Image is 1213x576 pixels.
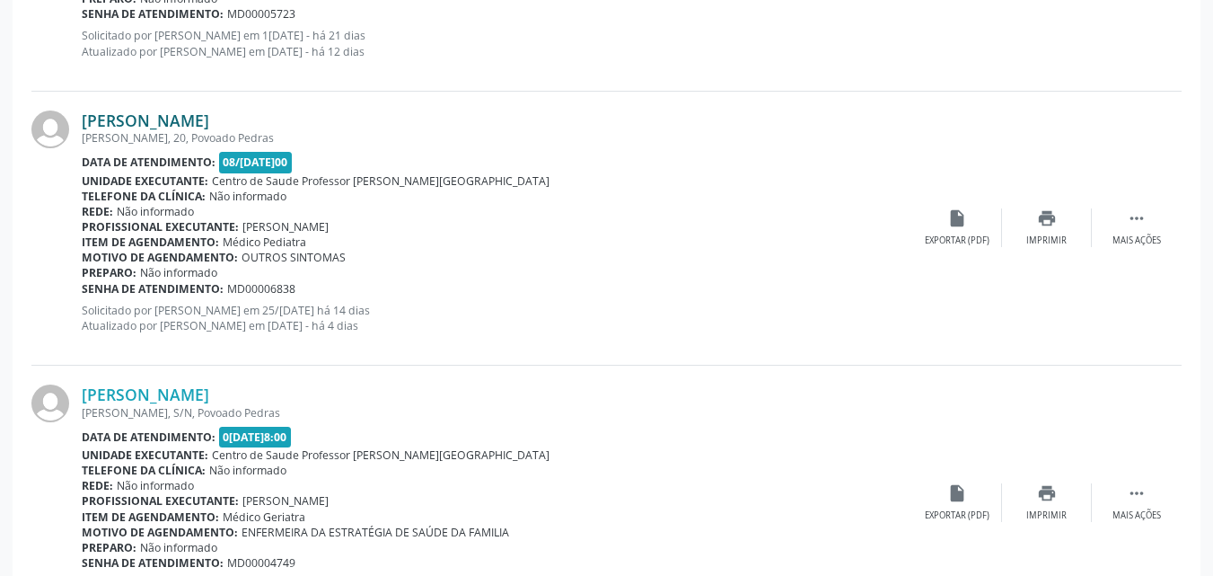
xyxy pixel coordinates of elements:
b: Senha de atendimento: [82,555,224,571]
a: [PERSON_NAME] [82,111,209,130]
span: MD00005723 [227,6,295,22]
i:  [1127,208,1147,228]
b: Data de atendimento: [82,155,215,170]
span: Não informado [140,540,217,555]
i:  [1127,483,1147,503]
span: [PERSON_NAME] [242,219,329,235]
i: print [1037,208,1057,228]
span: ENFERMEIRA DA ESTRATÉGIA DE SAÚDE DA FAMILIA [242,525,509,540]
img: img [31,111,69,148]
p: Solicitado por [PERSON_NAME] em 25/[DATE] há 14 dias Atualizado por [PERSON_NAME] em [DATE] - há ... [82,303,912,333]
b: Preparo: [82,540,136,555]
span: MD00004749 [227,555,295,571]
span: Centro de Saude Professor [PERSON_NAME][GEOGRAPHIC_DATA] [212,173,549,189]
i: insert_drive_file [947,483,967,503]
b: Rede: [82,478,113,493]
span: Não informado [209,463,286,478]
b: Unidade executante: [82,173,208,189]
div: Imprimir [1026,510,1067,522]
div: [PERSON_NAME], S/N, Povoado Pedras [82,405,912,421]
img: img [31,385,69,422]
div: Mais ações [1112,235,1161,247]
span: Não informado [209,189,286,204]
div: Exportar (PDF) [925,235,989,247]
span: 08/[DATE]00 [219,152,293,173]
span: Não informado [140,265,217,280]
b: Preparo: [82,265,136,280]
b: Unidade executante: [82,448,208,463]
b: Item de agendamento: [82,510,219,525]
b: Senha de atendimento: [82,281,224,297]
span: 0[DATE]8:00 [219,427,292,448]
span: Centro de Saude Professor [PERSON_NAME][GEOGRAPHIC_DATA] [212,448,549,463]
span: [PERSON_NAME] [242,493,329,509]
span: Não informado [117,478,194,493]
span: Médico Geriatra [223,510,305,525]
i: insert_drive_file [947,208,967,228]
b: Profissional executante: [82,219,239,235]
div: Exportar (PDF) [925,510,989,522]
div: Mais ações [1112,510,1161,522]
b: Senha de atendimento: [82,6,224,22]
b: Profissional executante: [82,493,239,509]
div: [PERSON_NAME], 20, Povoado Pedras [82,130,912,146]
b: Rede: [82,204,113,219]
i: print [1037,483,1057,503]
b: Motivo de agendamento: [82,250,238,265]
b: Telefone da clínica: [82,463,206,478]
b: Item de agendamento: [82,235,219,250]
b: Motivo de agendamento: [82,525,238,540]
span: Médico Pediatra [223,235,306,250]
span: Não informado [117,204,194,219]
p: Solicitado por [PERSON_NAME] em 1[DATE] - há 21 dias Atualizado por [PERSON_NAME] em [DATE] - há ... [82,28,912,58]
b: Data de atendimento: [82,430,215,445]
b: Telefone da clínica: [82,189,206,204]
span: OUTROS SINTOMAS [242,250,346,265]
span: MD00006838 [227,281,295,297]
div: Imprimir [1026,235,1067,247]
a: [PERSON_NAME] [82,385,209,404]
